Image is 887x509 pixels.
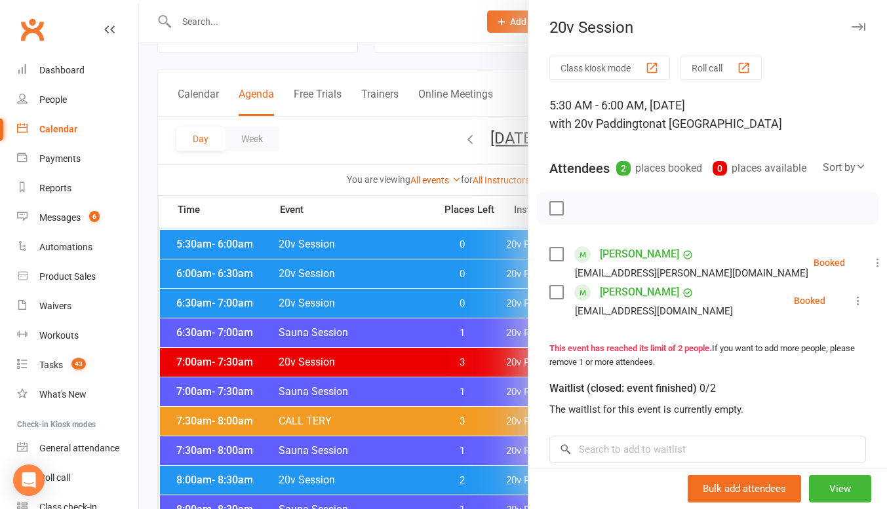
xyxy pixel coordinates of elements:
[17,434,138,463] a: General attendance kiosk mode
[549,117,656,130] span: with 20v Paddington
[39,472,70,483] div: Roll call
[17,350,138,380] a: Tasks 43
[39,301,71,311] div: Waivers
[794,296,825,305] div: Booked
[688,475,801,502] button: Bulk add attendees
[39,389,87,400] div: What's New
[549,56,670,80] button: Class kiosk mode
[17,292,138,321] a: Waivers
[528,18,887,37] div: 20v Session
[549,159,610,178] div: Attendees
[39,212,81,223] div: Messages
[17,321,138,350] a: Workouts
[17,233,138,262] a: Automations
[17,144,138,174] a: Payments
[549,436,866,463] input: Search to add to waitlist
[39,153,81,164] div: Payments
[17,56,138,85] a: Dashboard
[71,358,86,369] span: 43
[575,265,808,282] div: [EMAIL_ADDRESS][PERSON_NAME][DOMAIN_NAME]
[656,117,782,130] span: at [GEOGRAPHIC_DATA]
[17,463,138,493] a: Roll call
[17,203,138,233] a: Messages 6
[17,85,138,115] a: People
[89,211,100,222] span: 6
[17,115,138,144] a: Calendar
[17,380,138,409] a: What's New
[587,382,697,394] span: (closed: event finished)
[39,360,63,370] div: Tasks
[616,161,631,176] div: 2
[713,161,727,176] div: 0
[600,244,679,265] a: [PERSON_NAME]
[700,379,716,398] div: 0/2
[13,464,45,496] div: Open Intercom Messenger
[549,96,866,133] div: 5:30 AM - 6:00 AM, [DATE]
[39,124,77,134] div: Calendar
[713,159,806,178] div: places available
[549,343,712,353] strong: This event has reached its limit of 2 people.
[549,379,716,398] div: Waitlist
[39,330,79,341] div: Workouts
[16,13,49,46] a: Clubworx
[39,94,67,105] div: People
[17,174,138,203] a: Reports
[809,475,871,502] button: View
[600,282,679,303] a: [PERSON_NAME]
[616,159,702,178] div: places booked
[39,271,96,282] div: Product Sales
[39,65,85,75] div: Dashboard
[575,303,733,320] div: [EMAIL_ADDRESS][DOMAIN_NAME]
[814,258,845,267] div: Booked
[39,183,71,193] div: Reports
[17,262,138,292] a: Product Sales
[549,402,866,417] div: The waitlist for this event is currently empty.
[823,159,866,176] div: Sort by
[39,242,92,252] div: Automations
[39,443,119,453] div: General attendance
[680,56,762,80] button: Roll call
[549,342,866,369] div: If you want to add more people, please remove 1 or more attendees.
